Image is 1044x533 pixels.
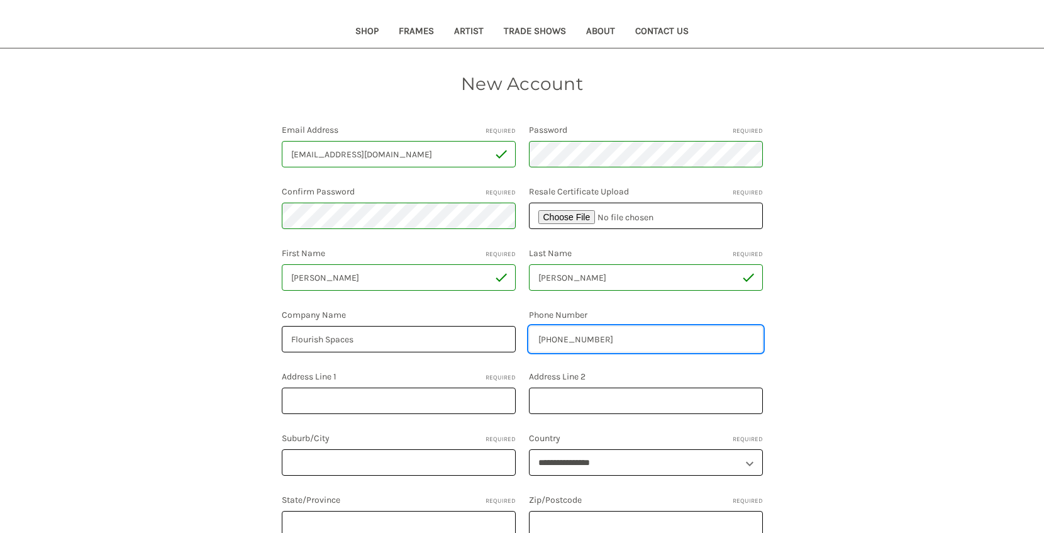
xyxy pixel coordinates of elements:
[282,308,516,322] label: Company Name
[282,370,516,383] label: Address Line 1
[529,185,763,198] label: Resale Certificate Upload
[494,17,576,48] a: Trade Shows
[171,70,873,97] h1: New Account
[529,308,763,322] label: Phone Number
[282,185,516,198] label: Confirm Password
[486,250,516,259] small: Required
[282,432,516,445] label: Suburb/City
[733,497,763,506] small: Required
[486,373,516,383] small: Required
[529,247,763,260] label: Last Name
[529,493,763,507] label: Zip/Postcode
[389,17,444,48] a: Frames
[733,250,763,259] small: Required
[733,188,763,198] small: Required
[282,493,516,507] label: State/Province
[282,123,516,137] label: Email Address
[733,126,763,136] small: Required
[444,17,494,48] a: Artist
[733,435,763,444] small: Required
[529,123,763,137] label: Password
[529,370,763,383] label: Address Line 2
[486,435,516,444] small: Required
[345,17,389,48] a: Shop
[529,432,763,445] label: Country
[576,17,625,48] a: About
[486,126,516,136] small: Required
[486,497,516,506] small: Required
[486,188,516,198] small: Required
[282,247,516,260] label: First Name
[625,17,699,48] a: Contact Us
